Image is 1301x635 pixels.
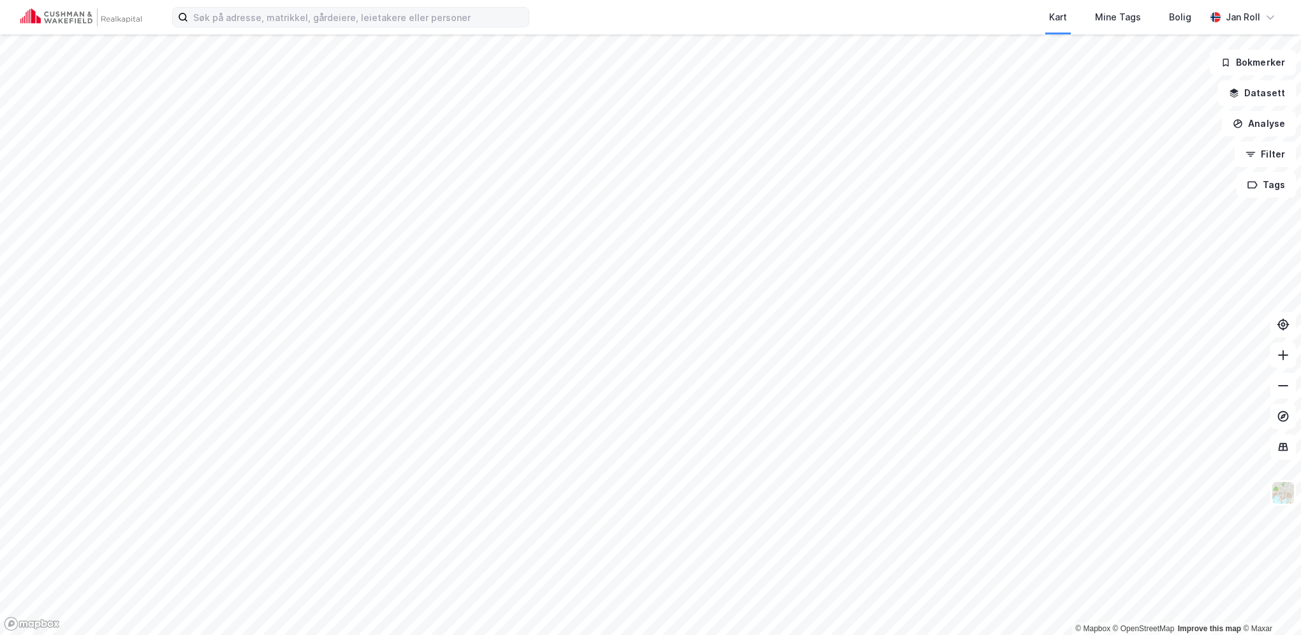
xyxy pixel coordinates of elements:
button: Analyse [1222,111,1296,136]
div: Kart [1049,10,1067,25]
div: Bolig [1169,10,1191,25]
button: Filter [1235,142,1296,167]
a: Mapbox [1075,624,1110,633]
div: Kontrollprogram for chat [1237,574,1301,635]
a: Mapbox homepage [4,617,60,631]
a: Improve this map [1178,624,1241,633]
input: Søk på adresse, matrikkel, gårdeiere, leietakere eller personer [188,8,529,27]
img: cushman-wakefield-realkapital-logo.202ea83816669bd177139c58696a8fa1.svg [20,8,142,26]
button: Datasett [1218,80,1296,106]
div: Mine Tags [1095,10,1141,25]
iframe: Chat Widget [1237,574,1301,635]
img: Z [1271,481,1295,505]
a: OpenStreetMap [1113,624,1175,633]
div: Jan Roll [1226,10,1260,25]
button: Bokmerker [1210,50,1296,75]
button: Tags [1237,172,1296,198]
